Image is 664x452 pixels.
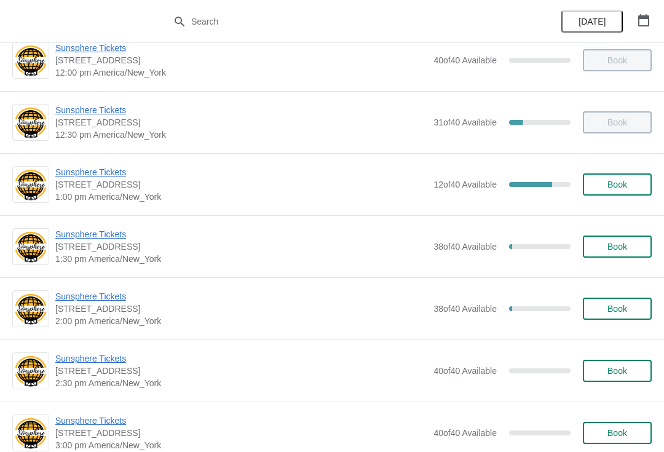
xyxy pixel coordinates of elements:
span: [STREET_ADDRESS] [55,116,427,129]
button: Book [583,298,652,320]
button: [DATE] [561,10,623,33]
span: 31 of 40 Available [433,117,497,127]
span: [STREET_ADDRESS] [55,427,427,439]
img: Sunsphere Tickets | 810 Clinch Avenue, Knoxville, TN, USA | 2:00 pm America/New_York [13,292,49,326]
span: Book [607,428,627,438]
span: Sunsphere Tickets [55,290,427,303]
span: Sunsphere Tickets [55,104,427,116]
span: 2:30 pm America/New_York [55,377,427,389]
span: 12:00 pm America/New_York [55,66,427,79]
button: Book [583,422,652,444]
span: 40 of 40 Available [433,428,497,438]
span: 38 of 40 Available [433,242,497,252]
span: [STREET_ADDRESS] [55,54,427,66]
span: 1:00 pm America/New_York [55,191,427,203]
span: Sunsphere Tickets [55,228,427,240]
button: Book [583,236,652,258]
span: [STREET_ADDRESS] [55,240,427,253]
span: 1:30 pm America/New_York [55,253,427,265]
span: Sunsphere Tickets [55,166,427,178]
span: 3:00 pm America/New_York [55,439,427,451]
img: Sunsphere Tickets | 810 Clinch Avenue, Knoxville, TN, USA | 12:30 pm America/New_York [13,106,49,140]
span: [STREET_ADDRESS] [55,365,427,377]
button: Book [583,360,652,382]
img: Sunsphere Tickets | 810 Clinch Avenue, Knoxville, TN, USA | 3:00 pm America/New_York [13,416,49,450]
img: Sunsphere Tickets | 810 Clinch Avenue, Knoxville, TN, USA | 12:00 pm America/New_York [13,44,49,77]
span: 40 of 40 Available [433,55,497,65]
button: Book [583,173,652,196]
span: 40 of 40 Available [433,366,497,376]
span: [DATE] [579,17,606,26]
span: Book [607,304,627,314]
span: Sunsphere Tickets [55,414,427,427]
span: Sunsphere Tickets [55,352,427,365]
span: 12:30 pm America/New_York [55,129,427,141]
span: [STREET_ADDRESS] [55,178,427,191]
span: [STREET_ADDRESS] [55,303,427,315]
span: 2:00 pm America/New_York [55,315,427,327]
img: Sunsphere Tickets | 810 Clinch Avenue, Knoxville, TN, USA | 1:30 pm America/New_York [13,230,49,264]
span: 12 of 40 Available [433,180,497,189]
input: Search [191,10,498,33]
span: Book [607,242,627,252]
span: Sunsphere Tickets [55,42,427,54]
span: Book [607,366,627,376]
img: Sunsphere Tickets | 810 Clinch Avenue, Knoxville, TN, USA | 1:00 pm America/New_York [13,168,49,202]
span: 38 of 40 Available [433,304,497,314]
span: Book [607,180,627,189]
img: Sunsphere Tickets | 810 Clinch Avenue, Knoxville, TN, USA | 2:30 pm America/New_York [13,354,49,388]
